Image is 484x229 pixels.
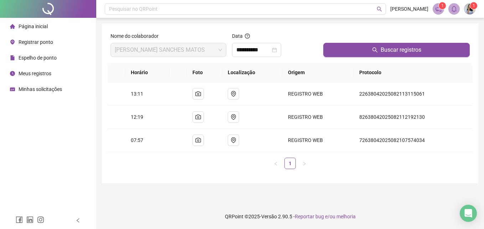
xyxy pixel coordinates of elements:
[19,55,57,61] span: Espelho de ponto
[26,216,34,223] span: linkedin
[299,158,310,169] li: Próxima página
[295,214,356,219] span: Reportar bug e/ou melhoria
[299,158,310,169] button: right
[231,91,236,97] span: environment
[187,63,222,82] th: Foto
[381,46,421,54] span: Buscar registros
[464,4,475,14] img: 88055
[282,82,354,106] td: REGISTRO WEB
[232,33,243,39] span: Data
[439,2,446,9] sup: 1
[274,162,278,166] span: left
[282,129,354,152] td: REGISTRO WEB
[76,218,81,223] span: left
[10,71,15,76] span: clock-circle
[377,6,382,12] span: search
[96,204,484,229] footer: QRPoint © 2025 - 2.90.5 -
[195,91,201,97] span: camera
[10,87,15,92] span: schedule
[390,5,428,13] span: [PERSON_NAME]
[231,137,236,143] span: environment
[282,63,354,82] th: Origem
[195,137,201,143] span: camera
[131,114,143,120] span: 12:19
[131,91,143,97] span: 13:11
[245,34,250,39] span: question-circle
[354,63,473,82] th: Protocolo
[125,63,169,82] th: Horário
[10,55,15,60] span: file
[354,129,473,152] td: 72638042025082107574034
[372,47,378,53] span: search
[284,158,296,169] li: 1
[323,43,470,57] button: Buscar registros
[222,63,282,82] th: Localização
[16,216,23,223] span: facebook
[270,158,282,169] li: Página anterior
[19,39,53,45] span: Registrar ponto
[19,24,48,29] span: Página inicial
[37,216,44,223] span: instagram
[195,114,201,120] span: camera
[10,24,15,29] span: home
[441,3,444,8] span: 1
[19,71,51,76] span: Meus registros
[231,114,236,120] span: environment
[302,162,307,166] span: right
[354,106,473,129] td: 82638042025082112192130
[261,214,277,219] span: Versão
[10,40,15,45] span: environment
[285,158,295,169] a: 1
[354,82,473,106] td: 22638042025082113115061
[115,43,222,57] span: DAYANE FREITAS SANCHES MATOS
[473,3,475,8] span: 1
[282,106,354,129] td: REGISTRO WEB
[19,86,62,92] span: Minhas solicitações
[270,158,282,169] button: left
[460,205,477,222] div: Open Intercom Messenger
[131,137,143,143] span: 07:57
[435,6,442,12] span: notification
[470,2,477,9] sup: Atualize o seu contato no menu Meus Dados
[451,6,457,12] span: bell
[110,32,163,40] label: Nome do colaborador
